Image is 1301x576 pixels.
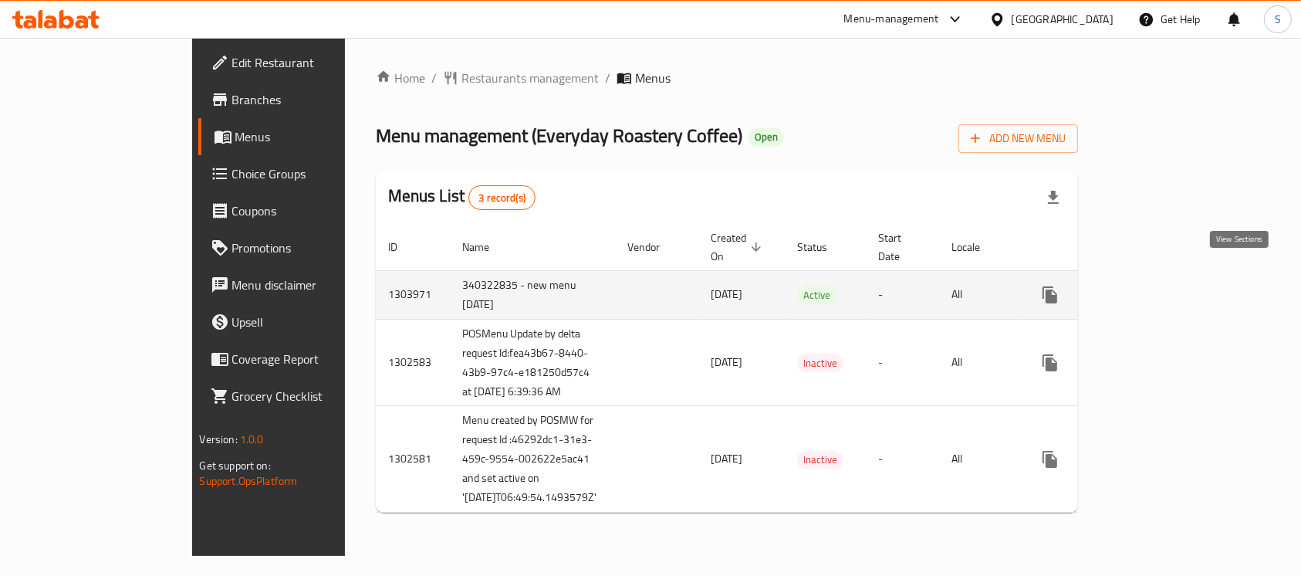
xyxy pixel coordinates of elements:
[200,456,271,476] span: Get support on:
[1069,344,1106,381] button: Change Status
[232,202,397,220] span: Coupons
[635,69,671,87] span: Menus
[232,313,397,331] span: Upsell
[1032,276,1069,313] button: more
[443,69,599,87] a: Restaurants management
[388,238,417,256] span: ID
[797,238,847,256] span: Status
[940,406,1019,513] td: All
[797,354,843,372] span: Inactive
[797,286,836,304] span: Active
[940,270,1019,319] td: All
[376,118,742,153] span: Menu management ( Everyday Roastery Coffee )
[388,185,536,210] h2: Menus List
[748,130,784,144] span: Open
[627,238,680,256] span: Vendor
[797,354,843,372] div: Inactive
[1069,276,1106,313] button: Change Status
[469,191,535,205] span: 3 record(s)
[797,451,843,469] div: Inactive
[232,90,397,109] span: Branches
[1032,441,1069,478] button: more
[198,378,410,415] a: Grocery Checklist
[1019,224,1192,271] th: Actions
[376,224,1192,513] table: enhanced table
[450,319,615,406] td: POSMenu Update by delta request Id:fea43b67-8440-43b9-97c4-e181250d57c4 at [DATE] 6:39:36 AM
[232,239,397,257] span: Promotions
[866,319,940,406] td: -
[711,352,742,372] span: [DATE]
[200,429,238,449] span: Version:
[844,10,939,29] div: Menu-management
[200,471,298,491] a: Support.OpsPlatform
[376,406,450,513] td: 1302581
[198,266,410,303] a: Menu disclaimer
[462,238,509,256] span: Name
[1069,441,1106,478] button: Change Status
[232,387,397,405] span: Grocery Checklist
[376,270,450,319] td: 1303971
[866,406,940,513] td: -
[1032,344,1069,381] button: more
[198,303,410,341] a: Upsell
[878,229,921,266] span: Start Date
[797,451,843,469] span: Inactive
[431,69,437,87] li: /
[711,449,742,469] span: [DATE]
[198,192,410,229] a: Coupons
[711,229,766,266] span: Created On
[958,124,1078,153] button: Add New Menu
[198,229,410,266] a: Promotions
[232,276,397,294] span: Menu disclaimer
[450,270,615,319] td: 340322835 - new menu [DATE]
[605,69,610,87] li: /
[1012,11,1113,28] div: [GEOGRAPHIC_DATA]
[468,185,536,210] div: Total records count
[232,53,397,72] span: Edit Restaurant
[232,164,397,183] span: Choice Groups
[940,319,1019,406] td: All
[232,350,397,368] span: Coverage Report
[235,127,397,146] span: Menus
[376,319,450,406] td: 1302583
[376,69,1079,87] nav: breadcrumb
[198,44,410,81] a: Edit Restaurant
[198,155,410,192] a: Choice Groups
[198,341,410,378] a: Coverage Report
[971,129,1066,148] span: Add New Menu
[198,81,410,118] a: Branches
[748,128,784,147] div: Open
[952,238,1001,256] span: Locale
[1275,11,1281,28] span: S
[1035,179,1072,216] div: Export file
[198,118,410,155] a: Menus
[240,429,264,449] span: 1.0.0
[461,69,599,87] span: Restaurants management
[450,406,615,513] td: Menu created by POSMW for request Id :46292dc1-31e3-459c-9554-002622e5ac41 and set active on '[DA...
[866,270,940,319] td: -
[711,284,742,304] span: [DATE]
